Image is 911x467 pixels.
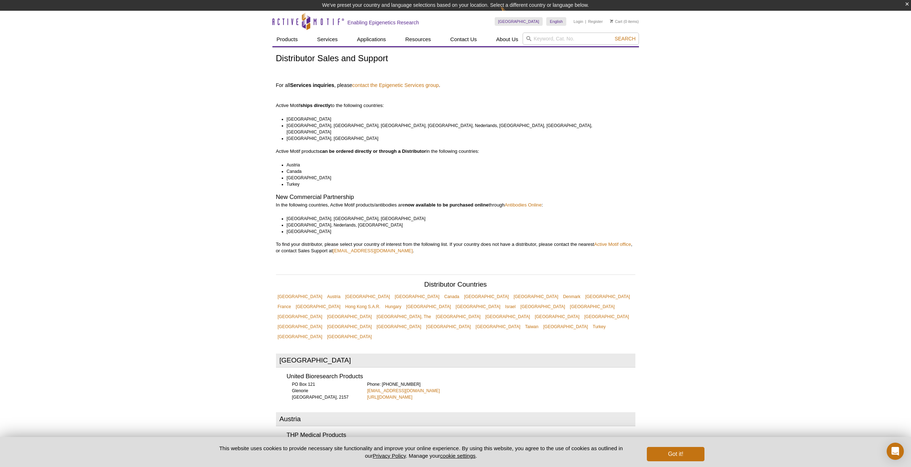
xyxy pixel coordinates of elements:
a: [GEOGRAPHIC_DATA] [325,312,374,322]
a: [GEOGRAPHIC_DATA] [454,302,502,312]
strong: now available to be purchased online [405,202,489,208]
a: [GEOGRAPHIC_DATA] [582,312,631,322]
a: [GEOGRAPHIC_DATA] [484,312,532,322]
a: [GEOGRAPHIC_DATA] [583,292,632,302]
li: [GEOGRAPHIC_DATA], [GEOGRAPHIC_DATA] [287,135,629,142]
div: Phone: [PHONE_NUMBER] [367,381,635,400]
a: Privacy Policy [373,453,406,459]
h3: THP Medical Products [287,432,635,438]
p: To find your distributor, please select your country of interest from the following list. If your... [276,241,635,254]
a: Login [573,19,583,24]
li: Austria [287,162,629,168]
a: [GEOGRAPHIC_DATA] [325,322,374,332]
a: Hong Kong S.A.R. [343,302,382,312]
a: contact the Epigenetic Services group [352,82,439,88]
button: cookie settings [440,453,475,459]
a: About Us [492,33,523,46]
div: PO Box 121 Glenorie [GEOGRAPHIC_DATA], 2157 [287,381,358,400]
a: English [546,17,566,26]
a: Canada [442,292,461,302]
h4: For all , please . [276,82,635,88]
li: [GEOGRAPHIC_DATA] [287,116,629,122]
a: [GEOGRAPHIC_DATA] [519,302,567,312]
li: [GEOGRAPHIC_DATA] [287,228,629,235]
a: [GEOGRAPHIC_DATA] [474,322,522,332]
a: [GEOGRAPHIC_DATA] [424,322,473,332]
a: [GEOGRAPHIC_DATA] [462,292,510,302]
li: [GEOGRAPHIC_DATA] [287,175,629,181]
a: Israel [503,302,517,312]
li: Canada [287,168,629,175]
a: [GEOGRAPHIC_DATA] [276,292,324,302]
h2: New Commercial Partnership [276,194,635,200]
strong: can be ordered directly or through a Distributor [320,149,426,154]
a: [EMAIL_ADDRESS][DOMAIN_NAME] [367,388,440,394]
h1: Distributor Sales and Support [276,54,635,64]
a: [GEOGRAPHIC_DATA] [568,302,616,312]
h3: United Bioresearch Products [287,374,635,380]
a: [GEOGRAPHIC_DATA] [533,312,581,322]
button: Search [612,35,638,42]
a: Applications [353,33,390,46]
a: [GEOGRAPHIC_DATA] [276,312,324,322]
img: Change Here [500,5,519,22]
a: [GEOGRAPHIC_DATA] [294,302,342,312]
a: Services [313,33,342,46]
li: [GEOGRAPHIC_DATA], Nederlands, [GEOGRAPHIC_DATA] [287,222,629,228]
a: [URL][DOMAIN_NAME] [367,394,413,400]
a: [GEOGRAPHIC_DATA] [325,332,374,342]
img: Your Cart [610,19,613,23]
a: [GEOGRAPHIC_DATA] [542,322,590,332]
a: Denmark [561,292,582,302]
p: Active Motif to the following countries: [276,89,635,109]
a: Taiwan [523,322,540,332]
p: Active Motif products in the following countries: [276,148,635,155]
h2: Distributor Countries [276,281,635,290]
div: Open Intercom Messenger [887,443,904,460]
li: Turkey [287,181,629,188]
h2: Enabling Epigenetics Research [348,19,419,26]
a: Products [272,33,302,46]
h2: [GEOGRAPHIC_DATA] [276,354,635,368]
a: [GEOGRAPHIC_DATA] [276,332,324,342]
strong: ships directly [300,103,331,108]
a: [GEOGRAPHIC_DATA] [375,322,423,332]
p: In the following countries, Active Motif products/antibodies are through : [276,202,635,208]
a: [GEOGRAPHIC_DATA] [512,292,560,302]
a: [GEOGRAPHIC_DATA] [393,292,441,302]
a: [GEOGRAPHIC_DATA] [343,292,392,302]
span: Search [615,36,635,42]
a: Hungary [383,302,403,312]
a: [GEOGRAPHIC_DATA] [276,322,324,332]
a: France [276,302,293,312]
a: Antibodies Online [505,202,542,208]
input: Keyword, Cat. No. [523,33,639,45]
a: Austria [325,292,342,302]
li: | [585,17,586,26]
li: (0 items) [610,17,639,26]
li: [GEOGRAPHIC_DATA], [GEOGRAPHIC_DATA], [GEOGRAPHIC_DATA], [GEOGRAPHIC_DATA], Nederlands, [GEOGRAPH... [287,122,629,135]
a: [GEOGRAPHIC_DATA] [495,17,543,26]
li: [GEOGRAPHIC_DATA], [GEOGRAPHIC_DATA], [GEOGRAPHIC_DATA] [287,215,629,222]
a: Register [588,19,603,24]
a: Cart [610,19,622,24]
h2: Austria [276,412,635,426]
a: [GEOGRAPHIC_DATA] [434,312,482,322]
strong: Services inquiries [290,82,334,88]
a: Contact Us [446,33,481,46]
a: [EMAIL_ADDRESS][DOMAIN_NAME] [333,248,413,253]
p: This website uses cookies to provide necessary site functionality and improve your online experie... [207,444,635,459]
a: Active Motif office [594,242,631,247]
a: [GEOGRAPHIC_DATA] [404,302,453,312]
a: Resources [401,33,435,46]
a: [GEOGRAPHIC_DATA], The [375,312,433,322]
button: Got it! [647,447,704,461]
a: Turkey [591,322,607,332]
